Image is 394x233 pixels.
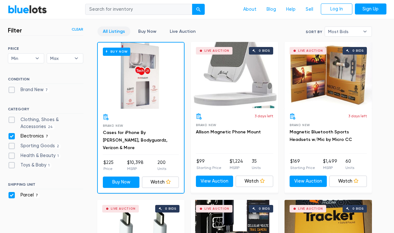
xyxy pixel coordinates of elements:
div: 0 bids [352,207,364,210]
span: 1 [56,154,61,159]
span: 7 [34,193,40,198]
h6: CATEGORY [8,107,83,114]
label: Sort By [306,29,322,35]
a: Magnetic Bluetooth Sports Headsets w/Mic by Micro CC [290,129,352,142]
a: View Auction [290,176,327,187]
li: 200 [157,159,166,172]
p: Units [345,165,354,171]
h6: SHIPPING UNIT [8,182,83,189]
a: Live Auction 0 bids [191,42,278,108]
span: 24 [46,125,55,130]
b: ▾ [31,54,44,63]
a: Sell [301,3,318,15]
a: Cases for iPhone By [PERSON_NAME], Bodyguardz, Verizon & More [103,130,168,150]
li: 60 [345,158,354,171]
span: Max [50,54,71,63]
div: Live Auction [298,49,323,52]
a: Watch [236,176,273,187]
li: $169 [290,158,315,171]
a: All Listings [97,26,130,36]
div: 0 bids [352,49,364,52]
h6: Buy Now [103,48,130,55]
label: Toys & Baby [8,162,52,169]
label: Electronics [8,133,50,140]
div: 0 bids [165,207,176,210]
h6: PRICE [8,46,83,51]
li: $225 [103,159,114,172]
a: Blog [262,3,281,15]
span: 7 [44,134,50,139]
p: Starting Price [290,165,315,171]
li: $10,398 [127,159,144,172]
a: Clear [72,26,83,32]
p: MSRP [230,165,243,171]
p: 3 days left [255,113,273,119]
span: 1 [46,163,52,168]
div: Live Auction [298,207,323,210]
a: Help [281,3,301,15]
a: Watch [142,177,179,188]
a: About [238,3,262,15]
a: View Auction [196,176,233,187]
div: Live Auction [111,207,136,210]
li: $99 [197,158,221,171]
a: BlueLots [8,5,47,14]
span: Brand New [290,123,310,127]
label: Parcel [8,192,40,199]
p: Starting Price [197,165,221,171]
p: Units [252,165,261,171]
b: ▾ [70,54,83,63]
li: $1,499 [323,158,337,171]
h6: CONDITION [8,77,83,84]
a: Log In [321,3,352,15]
li: 35 [252,158,261,171]
b: ▾ [358,27,372,36]
a: Live Auction 0 bids [285,42,372,108]
a: Live Auction [164,26,201,36]
p: Units [157,166,166,172]
li: $1,224 [230,158,243,171]
span: 7 [44,88,50,93]
p: Price [103,166,114,172]
span: 2 [55,144,61,149]
label: Brand New [8,86,50,93]
label: Sporting Goods [8,143,61,149]
span: Min [11,54,32,63]
h3: Filter [8,26,22,34]
div: 0 bids [259,49,270,52]
a: Allison Magnetic Phone Mount [196,129,261,135]
span: Brand New [103,124,123,127]
div: Live Auction [204,49,229,52]
label: Clothing, Shoes & Accessories [8,116,83,130]
p: MSRP [323,165,337,171]
a: Buy Now [133,26,162,36]
a: Sign Up [355,3,386,15]
div: 0 bids [259,207,270,210]
span: Most Bids [328,27,360,36]
div: Live Auction [204,207,229,210]
a: Watch [329,176,367,187]
a: Buy Now [103,177,140,188]
input: Search for inventory [85,4,192,15]
a: Buy Now [98,43,184,109]
label: Health & Beauty [8,152,61,159]
span: Brand New [196,123,216,127]
p: MSRP [127,166,144,172]
p: 3 days left [348,113,367,119]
